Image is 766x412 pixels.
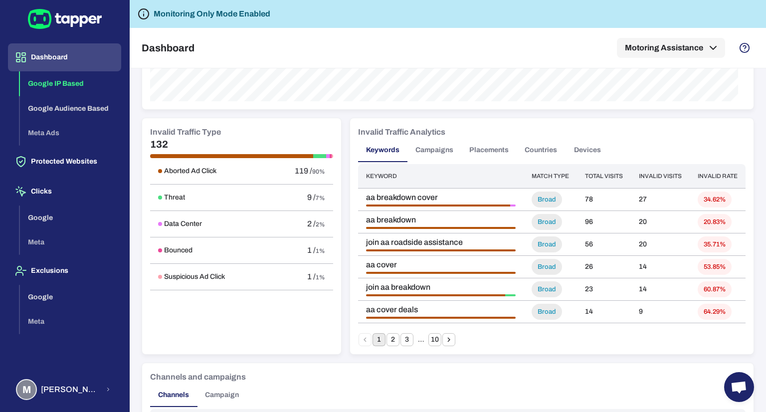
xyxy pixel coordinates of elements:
[505,294,516,296] div: Threat • 1
[366,215,516,225] span: aa breakdown
[20,212,121,221] a: Google
[8,257,121,285] button: Exclusions
[577,189,631,211] td: 78
[690,164,746,189] th: Invalid rate
[316,221,325,228] span: 2%
[724,372,754,402] div: Open chat
[8,43,121,71] button: Dashboard
[8,52,121,61] a: Dashboard
[577,211,631,233] td: 96
[366,272,516,274] div: Aborted Ad Click • 14
[8,375,121,404] button: M[PERSON_NAME] [PERSON_NAME]
[532,218,562,226] span: Broad
[366,294,505,296] div: Aborted Ad Click • 13
[150,126,221,138] h6: Invalid Traffic Type
[20,103,121,112] a: Google Audience Based
[577,233,631,256] td: 56
[358,138,407,162] button: Keywords
[8,148,121,176] button: Protected Websites
[197,383,247,407] button: Campaign
[164,272,225,281] h6: Suspicious Ad Click
[307,193,316,202] span: 9 /
[400,333,413,346] button: Go to page 3
[150,383,197,407] button: Channels
[8,266,121,274] a: Exclusions
[631,301,690,323] td: 9
[698,240,732,249] span: 35.71%
[316,195,325,202] span: 7%
[631,189,690,211] td: 27
[532,196,562,204] span: Broad
[386,333,399,346] button: Go to page 2
[366,249,516,251] div: Aborted Ad Click • 20
[358,126,445,138] h6: Invalid Traffic Analytics
[20,79,121,87] a: Google IP Based
[316,247,325,254] span: 1%
[577,256,631,278] td: 26
[8,187,121,195] a: Clicks
[524,164,577,189] th: Match type
[8,157,121,165] a: Protected Websites
[164,219,202,228] h6: Data Center
[698,196,732,204] span: 34.62%
[631,278,690,301] td: 14
[532,240,562,249] span: Broad
[358,164,524,189] th: Keyword
[577,301,631,323] td: 14
[698,218,732,226] span: 20.83%
[577,164,631,189] th: Total visits
[631,211,690,233] td: 20
[316,274,325,281] span: 1%
[307,219,316,228] span: 2 /
[20,292,121,300] a: Google
[295,167,312,175] span: 119 /
[373,333,385,346] button: page 1
[358,333,456,346] nav: pagination navigation
[428,333,441,346] button: Go to page 10
[698,285,732,294] span: 60.87%
[517,138,565,162] button: Countries
[631,256,690,278] td: 14
[138,8,150,20] svg: Tapper is not blocking any fraudulent activity for this domain
[150,138,333,150] h5: 132
[631,233,690,256] td: 20
[532,263,562,271] span: Broad
[150,371,246,383] h6: Channels and campaigns
[698,263,732,271] span: 53.85%
[16,379,37,400] div: M
[698,308,732,316] span: 64.29%
[565,138,610,162] button: Devices
[366,317,516,319] div: Aborted Ad Click • 9
[20,71,121,96] button: Google IP Based
[366,227,516,229] div: Aborted Ad Click • 20
[366,193,516,203] span: aa breakdown cover
[164,193,185,202] h6: Threat
[577,278,631,301] td: 23
[154,8,270,20] h6: Monitoring Only Mode Enabled
[312,168,325,175] span: 90%
[142,42,194,54] h5: Dashboard
[414,335,427,344] div: …
[164,246,192,255] h6: Bounced
[8,178,121,206] button: Clicks
[307,272,316,281] span: 1 /
[366,260,516,270] span: aa cover
[20,285,121,310] button: Google
[532,285,562,294] span: Broad
[20,96,121,121] button: Google Audience Based
[510,205,516,206] div: Data Center • 1
[20,206,121,230] button: Google
[532,308,562,316] span: Broad
[366,282,516,292] span: join aa breakdown
[41,385,99,395] span: [PERSON_NAME] [PERSON_NAME]
[164,167,216,176] h6: Aborted Ad Click
[407,138,461,162] button: Campaigns
[442,333,455,346] button: Go to next page
[366,205,510,206] div: Aborted Ad Click • 26
[631,164,690,189] th: Invalid visits
[307,246,316,254] span: 1 /
[617,38,725,58] button: Motoring Assistance
[366,305,516,315] span: aa cover deals
[461,138,517,162] button: Placements
[366,237,516,247] span: join aa roadside assistance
